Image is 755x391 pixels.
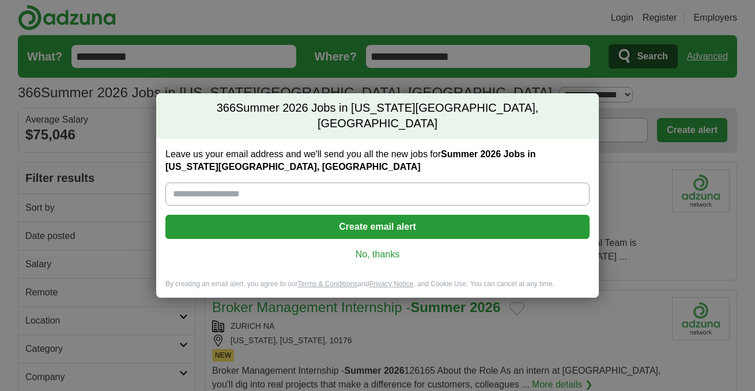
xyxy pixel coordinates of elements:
[156,279,599,298] div: By creating an email alert, you agree to our and , and Cookie Use. You can cancel at any time.
[175,248,580,261] a: No, thanks
[156,93,599,139] h2: Summer 2026 Jobs in [US_STATE][GEOGRAPHIC_DATA], [GEOGRAPHIC_DATA]
[165,149,536,172] strong: Summer 2026 Jobs in [US_STATE][GEOGRAPHIC_DATA], [GEOGRAPHIC_DATA]
[297,280,357,288] a: Terms & Conditions
[165,215,590,239] button: Create email alert
[165,148,590,173] label: Leave us your email address and we'll send you all the new jobs for
[217,100,236,116] span: 366
[369,280,414,288] a: Privacy Notice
